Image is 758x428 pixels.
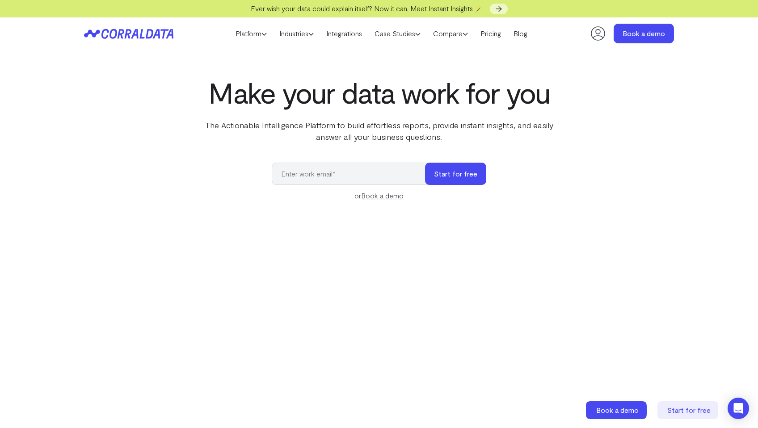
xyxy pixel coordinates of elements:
span: Ever wish your data could explain itself? Now it can. Meet Instant Insights 🪄 [251,4,484,13]
a: Industries [273,27,320,40]
a: Compare [427,27,474,40]
div: Open Intercom Messenger [728,398,749,419]
a: Book a demo [614,24,674,43]
a: Start for free [657,401,720,419]
a: Integrations [320,27,368,40]
a: Platform [229,27,273,40]
a: Pricing [474,27,507,40]
span: Book a demo [596,406,639,414]
a: Book a demo [586,401,649,419]
span: Start for free [667,406,711,414]
p: The Actionable Intelligence Platform to build effortless reports, provide instant insights, and e... [197,119,561,143]
input: Enter work email* [272,163,434,185]
div: or [272,190,486,201]
button: Start for free [425,163,486,185]
h1: Make your data work for you [197,76,561,109]
a: Case Studies [368,27,427,40]
a: Book a demo [361,191,404,200]
a: Blog [507,27,534,40]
